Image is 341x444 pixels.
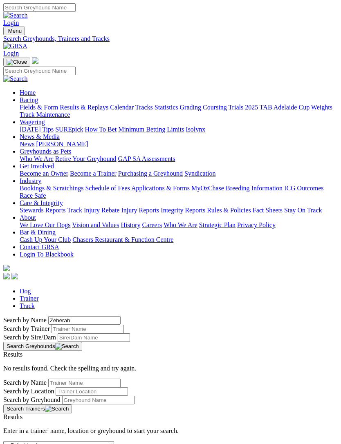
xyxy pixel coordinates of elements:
img: Close [7,59,27,65]
label: Search by Sire/Dam [3,334,56,341]
a: 2025 TAB Adelaide Cup [245,104,310,111]
a: News & Media [20,133,60,140]
label: Search by Greyhound [3,396,61,403]
a: Dog [20,288,31,295]
div: Industry [20,185,338,199]
img: GRSA [3,42,27,50]
a: Bar & Dining [20,229,56,236]
img: Search [3,12,28,19]
a: [PERSON_NAME] [36,141,88,147]
a: Breeding Information [226,185,283,192]
div: Wagering [20,126,338,133]
a: Care & Integrity [20,199,63,206]
a: Login To Blackbook [20,251,74,258]
div: Racing [20,104,338,118]
button: Toggle navigation [3,27,25,35]
input: Search by Trainer Name [48,379,121,387]
a: Track Maintenance [20,111,70,118]
a: Tracks [135,104,153,111]
div: Results [3,351,338,358]
a: MyOzChase [191,185,224,192]
a: Become a Trainer [70,170,117,177]
a: Industry [20,177,41,184]
a: Applications & Forms [131,185,190,192]
a: Grading [180,104,201,111]
a: Fact Sheets [253,207,283,214]
label: Search by Location [3,388,54,395]
a: Track Injury Rebate [67,207,119,214]
div: Results [3,413,338,421]
button: Search Trainers [3,404,72,413]
a: Get Involved [20,163,54,170]
a: How To Bet [85,126,117,133]
input: Search by Greyhound name [48,316,121,325]
a: Track [20,302,35,309]
a: Search Greyhounds, Trainers and Tracks [3,35,338,42]
a: Purchasing a Greyhound [118,170,183,177]
a: Race Safe [20,192,46,199]
a: Chasers Restaurant & Function Centre [72,236,173,243]
p: No results found. Check the spelling and try again. [3,365,338,372]
a: Login [3,19,19,26]
a: Stewards Reports [20,207,65,214]
a: Strategic Plan [199,221,236,228]
a: Stay On Track [284,207,322,214]
a: GAP SA Assessments [118,155,175,162]
a: Rules & Policies [207,207,251,214]
img: twitter.svg [11,273,18,279]
div: Bar & Dining [20,236,338,243]
a: Cash Up Your Club [20,236,71,243]
div: About [20,221,338,229]
button: Toggle navigation [3,58,30,67]
a: Syndication [184,170,215,177]
a: Greyhounds as Pets [20,148,71,155]
img: logo-grsa-white.png [3,265,10,271]
a: History [121,221,140,228]
a: Careers [142,221,162,228]
a: Schedule of Fees [85,185,130,192]
a: Home [20,89,36,96]
a: Trials [228,104,243,111]
a: Statistics [155,104,178,111]
img: Search [45,406,69,412]
a: Weights [311,104,332,111]
a: Minimum Betting Limits [118,126,184,133]
a: News [20,141,34,147]
img: Search [55,343,79,350]
a: Vision and Values [72,221,119,228]
a: ICG Outcomes [284,185,323,192]
input: Search by Trainer Location [56,387,128,396]
a: Who We Are [164,221,197,228]
label: Search by Trainer [3,325,50,332]
a: Integrity Reports [161,207,205,214]
a: We Love Our Dogs [20,221,70,228]
a: Wagering [20,118,45,125]
button: Search Greyhounds [3,342,82,351]
a: Results & Replays [60,104,108,111]
input: Search by Trainer name [52,325,124,333]
div: Get Involved [20,170,338,177]
a: Privacy Policy [237,221,276,228]
a: Become an Owner [20,170,68,177]
a: Contact GRSA [20,243,59,250]
label: Search by Name [3,317,47,324]
a: About [20,214,36,221]
img: facebook.svg [3,273,10,279]
input: Search [3,67,76,75]
img: Search [3,75,28,83]
a: Injury Reports [121,207,159,214]
a: Racing [20,96,38,103]
div: Care & Integrity [20,207,338,214]
a: SUREpick [55,126,83,133]
a: [DATE] Tips [20,126,54,133]
div: Greyhounds as Pets [20,155,338,163]
a: Calendar [110,104,134,111]
input: Search by Greyhound Name [62,396,135,404]
a: Fields & Form [20,104,58,111]
a: Trainer [20,295,39,302]
a: Coursing [203,104,227,111]
a: Bookings & Scratchings [20,185,83,192]
input: Search [3,3,76,12]
p: Enter in a trainer' name, location or greyhound to start your search. [3,427,338,435]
